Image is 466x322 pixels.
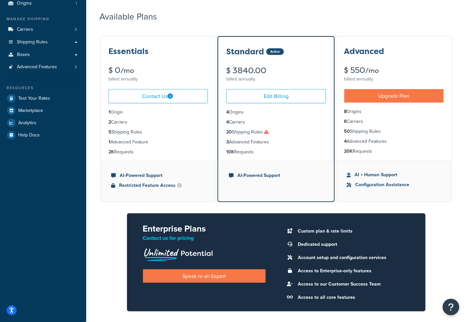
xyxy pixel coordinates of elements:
strong: 20K [344,148,353,155]
li: Requests [344,148,444,155]
button: Open Resource Center [443,299,459,315]
li: AI + Human Support [347,171,441,179]
div: $ 550 [344,66,444,75]
a: Contact Us [108,89,208,103]
span: 2 [75,64,77,70]
strong: 1 [108,109,110,116]
li: AI-Powered Support [229,172,323,179]
li: Account setup and configuration services [295,253,410,262]
a: Marketplace [5,105,81,117]
span: Analytics [18,120,36,126]
h3: Essentials [108,47,149,56]
strong: 8 [344,108,347,115]
li: Shipping Rules [344,128,444,135]
span: 1 [76,1,77,6]
h2: Enterprise Plans [143,224,266,234]
strong: 5 [108,129,111,135]
div: billed annually [226,75,326,84]
span: Marketplace [18,108,43,114]
span: Advanced Features [17,64,57,70]
li: Advanced Features [344,138,444,145]
div: billed annually [108,75,208,84]
strong: 3 [226,138,229,145]
h2: Available Plans [100,12,167,22]
a: Boxes [5,49,81,61]
strong: 4 [226,109,229,116]
strong: 4 [344,138,347,145]
a: Speak to an Expert [143,269,266,283]
span: Carriers [17,27,33,32]
small: /mo [366,66,379,75]
span: Boxes [17,52,30,58]
li: Access to Enterprise-only features [295,266,410,276]
div: Manage Shipping [5,16,81,22]
strong: 6 [344,118,347,125]
li: AI-Powered Support [111,172,205,179]
span: Shipping Rules [17,39,48,45]
li: Requests [108,148,208,156]
a: Help Docs [5,129,81,141]
a: Shipping Rules [5,36,81,48]
li: Carriers [226,119,326,126]
li: Carriers [108,119,208,126]
a: Edit Billing [226,89,326,103]
a: Carriers 3 [5,24,81,36]
div: $ 0 [108,66,208,75]
strong: 4 [226,119,229,126]
li: Advanced Features [5,61,81,73]
div: Active [266,48,284,55]
a: Upgrade Plan [344,89,444,103]
strong: 2K [108,148,114,155]
p: Contact us for pricing [143,234,266,243]
strong: 2 [108,119,111,126]
li: Origins [226,109,326,116]
li: Shipping Rules [108,129,208,136]
li: Dedicated support [295,240,410,249]
li: Access to our Customer Success Team [295,280,410,289]
span: Help Docs [18,133,40,138]
div: Resources [5,85,81,91]
span: Test Your Rates [18,96,50,101]
strong: 50 [344,128,350,135]
strong: 1 [108,138,110,145]
h3: Standard [226,47,264,56]
span: Origins [17,1,32,6]
h3: Advanced [344,47,384,56]
div: billed annually [344,75,444,84]
li: Advanced Feature [108,138,208,146]
span: 3 [75,27,77,32]
a: Advanced Features 2 [5,61,81,73]
strong: 10K [226,148,234,155]
li: Advanced Features [226,138,326,146]
li: Shipping Rules [226,129,326,136]
strong: 20 [226,129,232,135]
li: Custom plan & rate limits [295,227,410,236]
div: $ 3840.00 [226,67,326,75]
small: /mo [120,66,134,75]
img: Unlimited Potential [143,246,213,261]
li: Restricted Feature Access [111,182,205,189]
li: Origin [108,109,208,116]
li: Configuration Assistance [347,181,441,188]
a: Test Your Rates [5,92,81,104]
li: Access to all core features [295,293,410,302]
li: Carriers [344,118,444,125]
a: Analytics [5,117,81,129]
li: Carriers [5,24,81,36]
li: Requests [226,148,326,156]
li: Origins [344,108,444,115]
